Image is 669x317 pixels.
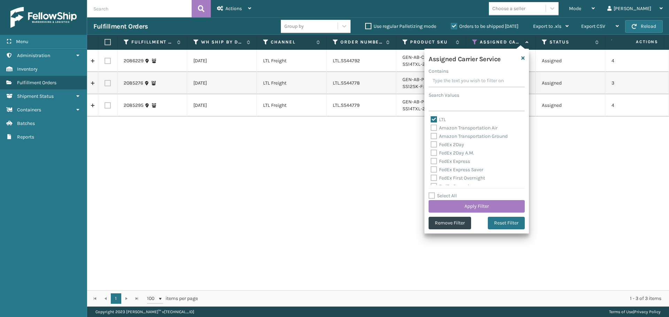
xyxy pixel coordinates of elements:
[431,142,464,148] label: FedEx 2Day
[402,54,439,60] a: GEN-AB-C-TXL: 2
[533,23,561,29] span: Export to .xls
[431,125,498,131] label: Amazon Transportation Air
[429,193,457,199] label: Select All
[569,6,581,11] span: Mode
[17,80,56,86] span: Fulfillment Orders
[431,117,446,122] label: LTL
[17,93,54,99] span: Shipment Status
[402,61,430,67] a: SS14TXL-2: 2
[257,94,326,117] td: LTL Freight
[429,217,471,229] button: Remove Filter
[95,307,194,317] p: Copyright 2023 [PERSON_NAME]™ v [TECHNICAL_ID]
[431,158,470,164] label: FedEx Express
[326,94,396,117] td: LTL.SS44779
[124,102,144,109] a: 2085295
[111,293,121,304] a: 1
[201,39,243,45] label: WH Ship By Date
[147,295,157,302] span: 100
[17,107,41,113] span: Containers
[609,309,633,314] a: Terms of Use
[124,80,143,87] a: 2085276
[536,50,605,72] td: Assigned
[187,50,257,72] td: [DATE]
[340,39,383,45] label: Order Number
[402,84,426,89] a: SS12SK-F: 1
[225,6,242,11] span: Actions
[431,183,469,189] label: FedEx Ground
[614,36,662,48] span: Actions
[93,22,148,31] h3: Fulfillment Orders
[284,23,304,30] div: Group by
[492,5,525,12] div: Choose a seller
[536,94,605,117] td: Assigned
[257,72,326,94] td: LTL Freight
[124,57,144,64] a: 2086229
[187,94,257,117] td: [DATE]
[549,39,592,45] label: Status
[410,39,452,45] label: Product SKU
[429,200,525,213] button: Apply Filter
[326,50,396,72] td: LTL.SS44792
[402,106,430,112] a: SS14TXL-2: 2
[17,53,50,58] span: Administration
[16,39,28,45] span: Menu
[451,23,518,29] label: Orders to be shipped [DATE]
[609,307,661,317] div: |
[625,20,663,33] button: Reload
[402,77,439,82] a: GEN-AB-P-TXL: 2
[429,53,501,63] h4: Assigned Carrier Service
[429,68,448,75] label: Contains
[488,217,525,229] button: Reset Filter
[187,72,257,94] td: [DATE]
[429,75,525,87] input: Type the text you wish to filter on
[326,72,396,94] td: LTL.SS44778
[208,295,661,302] div: 1 - 3 of 3 items
[17,134,34,140] span: Reports
[431,167,483,173] label: FedEx Express Saver
[17,120,35,126] span: Batches
[431,150,474,156] label: FedEx 2Day A.M.
[634,309,661,314] a: Privacy Policy
[480,39,522,45] label: Assigned Carrier Service
[257,50,326,72] td: LTL Freight
[17,66,38,72] span: Inventory
[431,133,508,139] label: Amazon Transportation Ground
[581,23,605,29] span: Export CSV
[365,23,436,29] label: Use regular Palletizing mode
[10,7,77,28] img: logo
[147,293,198,304] span: items per page
[402,99,439,105] a: GEN-AB-P-TXL: 2
[131,39,174,45] label: Fulfillment Order Id
[429,92,459,99] label: Search Values
[536,72,605,94] td: Assigned
[431,175,485,181] label: FedEx First Overnight
[271,39,313,45] label: Channel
